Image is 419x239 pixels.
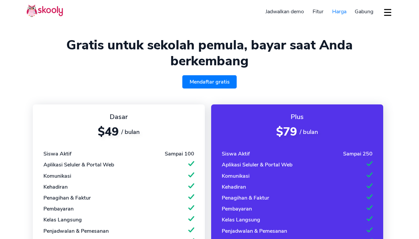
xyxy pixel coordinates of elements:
div: Komunikasi [43,172,71,180]
div: Siswa Aktif [222,150,250,157]
div: Kehadiran [43,183,68,191]
span: $79 [276,124,297,140]
a: Mendaftar gratis [182,75,237,89]
span: $49 [98,124,119,140]
a: Harga [328,6,351,17]
div: Pembayaran [43,205,74,212]
div: Sampai 100 [165,150,194,157]
div: Aplikasi Seluler & Portal Web [43,161,114,168]
h1: Gratis untuk sekolah pemula, bayar saat Anda berkembang [27,37,392,69]
span: Harga [332,8,346,15]
div: Penjadwalan & Pemesanan [43,227,109,235]
div: Komunikasi [222,172,250,180]
a: Jadwalkan demo [262,6,309,17]
div: Penagihan & Faktur [43,194,91,202]
div: Dasar [43,112,194,121]
div: Kelas Langsung [43,216,82,223]
div: Sampai 250 [343,150,373,157]
span: Gabung [355,8,373,15]
span: / bulan [300,128,318,136]
div: Plus [222,112,373,121]
div: Aplikasi Seluler & Portal Web [222,161,292,168]
span: / bulan [121,128,140,136]
div: Siswa Aktif [43,150,71,157]
button: dropdown menu [383,5,392,20]
a: Fitur [308,6,328,17]
a: Gabung [350,6,378,17]
div: Kehadiran [222,183,246,191]
img: Skooly [27,4,63,17]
